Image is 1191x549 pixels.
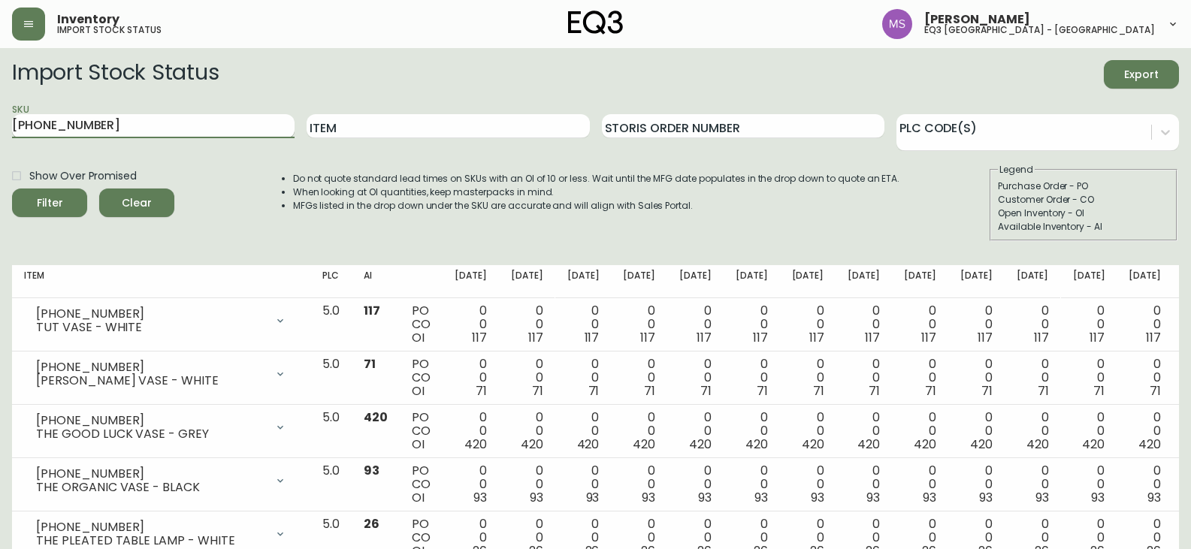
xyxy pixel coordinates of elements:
[811,489,824,506] span: 93
[802,436,824,453] span: 420
[904,357,936,398] div: 0 0
[978,329,993,346] span: 117
[1117,265,1173,298] th: [DATE]
[679,411,712,451] div: 0 0
[472,329,487,346] span: 117
[364,515,379,532] span: 26
[979,489,993,506] span: 93
[1073,304,1105,345] div: 0 0
[998,207,1169,220] div: Open Inventory - OI
[364,302,380,319] span: 117
[1026,436,1049,453] span: 420
[36,520,265,534] div: [PHONE_NUMBER]
[24,357,298,391] div: [PHONE_NUMBER][PERSON_NAME] VASE - WHITE
[511,304,543,345] div: 0 0
[29,168,137,184] span: Show Over Promised
[412,489,425,506] span: OI
[736,357,768,398] div: 0 0
[1017,304,1049,345] div: 0 0
[924,26,1155,35] h5: eq3 [GEOGRAPHIC_DATA] - [GEOGRAPHIC_DATA]
[925,382,936,400] span: 71
[36,321,265,334] div: TUT VASE - WHITE
[1104,60,1179,89] button: Export
[12,265,310,298] th: Item
[745,436,768,453] span: 420
[364,462,379,479] span: 93
[36,534,265,547] div: THE PLEATED TABLE LAMP - WHITE
[753,329,768,346] span: 117
[310,458,352,511] td: 5.0
[754,489,768,506] span: 93
[998,163,1035,176] legend: Legend
[736,304,768,345] div: 0 0
[780,265,836,298] th: [DATE]
[642,489,655,506] span: 93
[882,9,912,39] img: 1b6e43211f6f3cc0b0729c9049b8e7af
[455,304,487,345] div: 0 0
[679,357,712,398] div: 0 0
[412,382,425,400] span: OI
[364,409,388,426] span: 420
[792,304,824,345] div: 0 0
[848,411,880,451] div: 0 0
[1093,382,1105,400] span: 71
[1091,489,1105,506] span: 93
[24,464,298,497] div: [PHONE_NUMBER]THE ORGANIC VASE - BLACK
[998,220,1169,234] div: Available Inventory - AI
[623,411,655,451] div: 0 0
[924,14,1030,26] span: [PERSON_NAME]
[623,357,655,398] div: 0 0
[528,329,543,346] span: 117
[24,411,298,444] div: [PHONE_NUMBER]THE GOOD LUCK VASE - GREY
[1073,411,1105,451] div: 0 0
[1073,464,1105,505] div: 0 0
[532,382,543,400] span: 71
[679,304,712,345] div: 0 0
[99,189,174,217] button: Clear
[511,464,543,505] div: 0 0
[640,329,655,346] span: 117
[412,357,431,398] div: PO CO
[1017,464,1049,505] div: 0 0
[1146,329,1161,346] span: 117
[623,464,655,505] div: 0 0
[892,265,948,298] th: [DATE]
[866,489,880,506] span: 93
[1147,489,1161,506] span: 93
[633,436,655,453] span: 420
[757,382,768,400] span: 71
[923,489,936,506] span: 93
[644,382,655,400] span: 71
[57,26,162,35] h5: import stock status
[310,265,352,298] th: PLC
[455,464,487,505] div: 0 0
[37,194,63,213] div: Filter
[921,329,936,346] span: 117
[511,411,543,451] div: 0 0
[865,329,880,346] span: 117
[36,307,265,321] div: [PHONE_NUMBER]
[12,189,87,217] button: Filter
[567,464,600,505] div: 0 0
[586,489,600,506] span: 93
[310,351,352,405] td: 5.0
[1129,304,1161,345] div: 0 0
[455,411,487,451] div: 0 0
[1129,411,1161,451] div: 0 0
[567,304,600,345] div: 0 0
[24,304,298,337] div: [PHONE_NUMBER]TUT VASE - WHITE
[1038,382,1049,400] span: 71
[443,265,499,298] th: [DATE]
[960,464,993,505] div: 0 0
[1116,65,1167,84] span: Export
[857,436,880,453] span: 420
[293,172,900,186] li: Do not quote standard lead times on SKUs with an OI of 10 or less. Wait until the MFG date popula...
[736,464,768,505] div: 0 0
[697,329,712,346] span: 117
[848,304,880,345] div: 0 0
[585,329,600,346] span: 117
[568,11,624,35] img: logo
[1090,329,1105,346] span: 117
[530,489,543,506] span: 93
[364,355,376,373] span: 71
